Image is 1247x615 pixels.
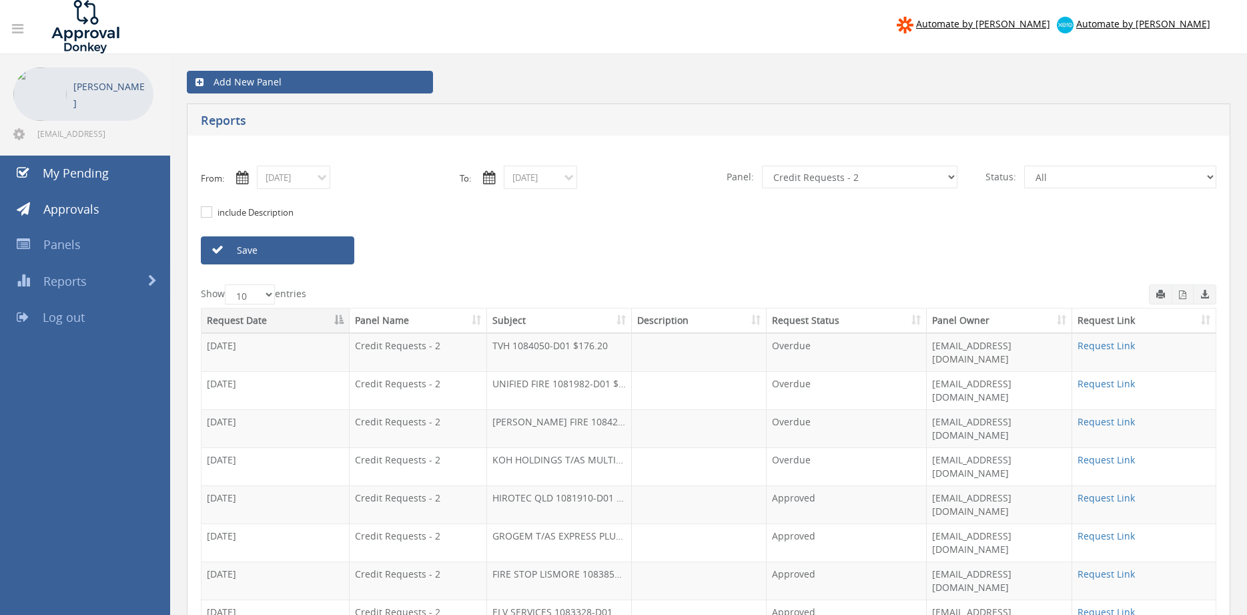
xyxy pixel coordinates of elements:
[201,236,354,264] a: Save
[1078,339,1135,352] a: Request Link
[927,333,1073,371] td: [EMAIL_ADDRESS][DOMAIN_NAME]
[767,309,927,333] th: Request Status: activate to sort column ascending
[225,284,275,304] select: Showentries
[350,447,487,485] td: Credit Requests - 2
[214,206,294,220] label: include Description
[927,524,1073,562] td: [EMAIL_ADDRESS][DOMAIN_NAME]
[201,524,350,562] td: [DATE]
[350,409,487,447] td: Credit Requests - 2
[350,309,487,333] th: Panel Name: activate to sort column ascending
[37,128,151,139] span: [EMAIL_ADDRESS][DOMAIN_NAME]
[1076,17,1210,30] span: Automate by [PERSON_NAME]
[487,333,632,371] td: TVH 1084050-D01 $176.20
[977,166,1024,188] span: Status:
[43,273,87,289] span: Reports
[187,71,433,93] a: Add New Panel
[43,236,81,252] span: Panels
[767,562,927,600] td: Approved
[201,409,350,447] td: [DATE]
[767,409,927,447] td: Overdue
[43,309,85,325] span: Log out
[487,409,632,447] td: [PERSON_NAME] FIRE 1084270-D01 $172.26
[487,309,632,333] th: Subject: activate to sort column ascending
[767,524,927,562] td: Approved
[201,485,350,524] td: [DATE]
[927,447,1073,485] td: [EMAIL_ADDRESS][DOMAIN_NAME]
[487,562,632,600] td: FIRE STOP LISMORE 1083859-D01 $391.60
[1072,309,1216,333] th: Request Link: activate to sort column ascending
[767,447,927,485] td: Overdue
[201,333,350,371] td: [DATE]
[350,562,487,600] td: Credit Requests - 2
[201,309,350,333] th: Request Date: activate to sort column descending
[201,172,224,185] label: From:
[460,172,471,185] label: To:
[897,17,913,33] img: zapier-logomark.png
[1078,415,1135,428] a: Request Link
[767,371,927,409] td: Overdue
[73,78,147,112] p: [PERSON_NAME]
[1057,17,1074,33] img: xero-logo.png
[632,309,767,333] th: Description: activate to sort column ascending
[350,524,487,562] td: Credit Requests - 2
[201,447,350,485] td: [DATE]
[1078,491,1135,504] a: Request Link
[719,166,762,188] span: Panel:
[927,371,1073,409] td: [EMAIL_ADDRESS][DOMAIN_NAME]
[1078,530,1135,542] a: Request Link
[350,333,487,371] td: Credit Requests - 2
[350,371,487,409] td: Credit Requests - 2
[916,17,1050,30] span: Automate by [PERSON_NAME]
[201,284,306,304] label: Show entries
[43,201,99,217] span: Approvals
[767,485,927,524] td: Approved
[767,333,927,371] td: Overdue
[43,165,109,181] span: My Pending
[487,524,632,562] td: GROGEM T/AS EXPRESS PLUMBING 1079462-D01 $2,803.26
[487,485,632,524] td: HIROTEC QLD 1081910-D01 $211.20
[927,562,1073,600] td: [EMAIL_ADDRESS][DOMAIN_NAME]
[927,309,1073,333] th: Panel Owner: activate to sort column ascending
[201,114,914,131] h5: Reports
[1078,453,1135,466] a: Request Link
[1078,377,1135,390] a: Request Link
[927,409,1073,447] td: [EMAIL_ADDRESS][DOMAIN_NAME]
[487,447,632,485] td: KOH HOLDINGS T/AS MULTIPLE SERVICES 1081241-D01 $195.15
[1078,568,1135,580] a: Request Link
[201,371,350,409] td: [DATE]
[201,562,350,600] td: [DATE]
[487,371,632,409] td: UNIFIED FIRE 1081982-D01 $874.80
[350,485,487,524] td: Credit Requests - 2
[927,485,1073,524] td: [EMAIL_ADDRESS][DOMAIN_NAME]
